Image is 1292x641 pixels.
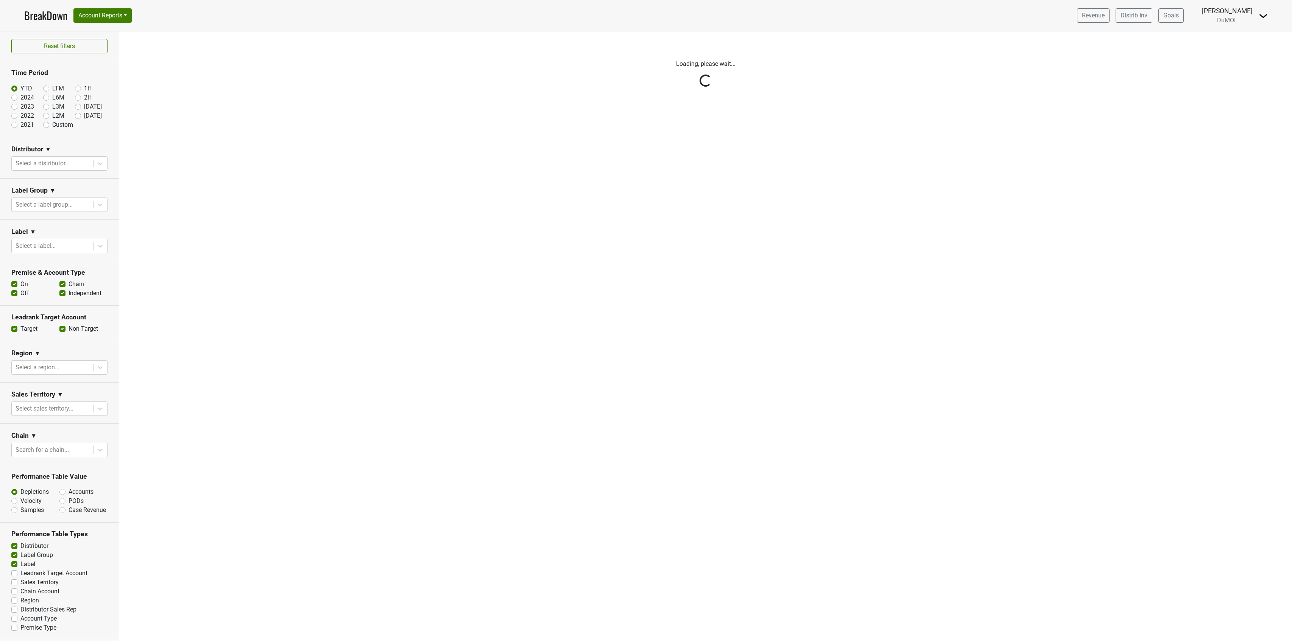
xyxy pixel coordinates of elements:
img: Dropdown Menu [1259,11,1268,20]
div: [PERSON_NAME] [1202,6,1253,16]
span: DuMOL [1217,17,1237,24]
a: Revenue [1077,8,1110,23]
button: Account Reports [73,8,132,23]
a: Distrib Inv [1116,8,1152,23]
a: BreakDown [24,8,67,23]
p: Loading, please wait... [496,59,916,68]
a: Goals [1158,8,1184,23]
